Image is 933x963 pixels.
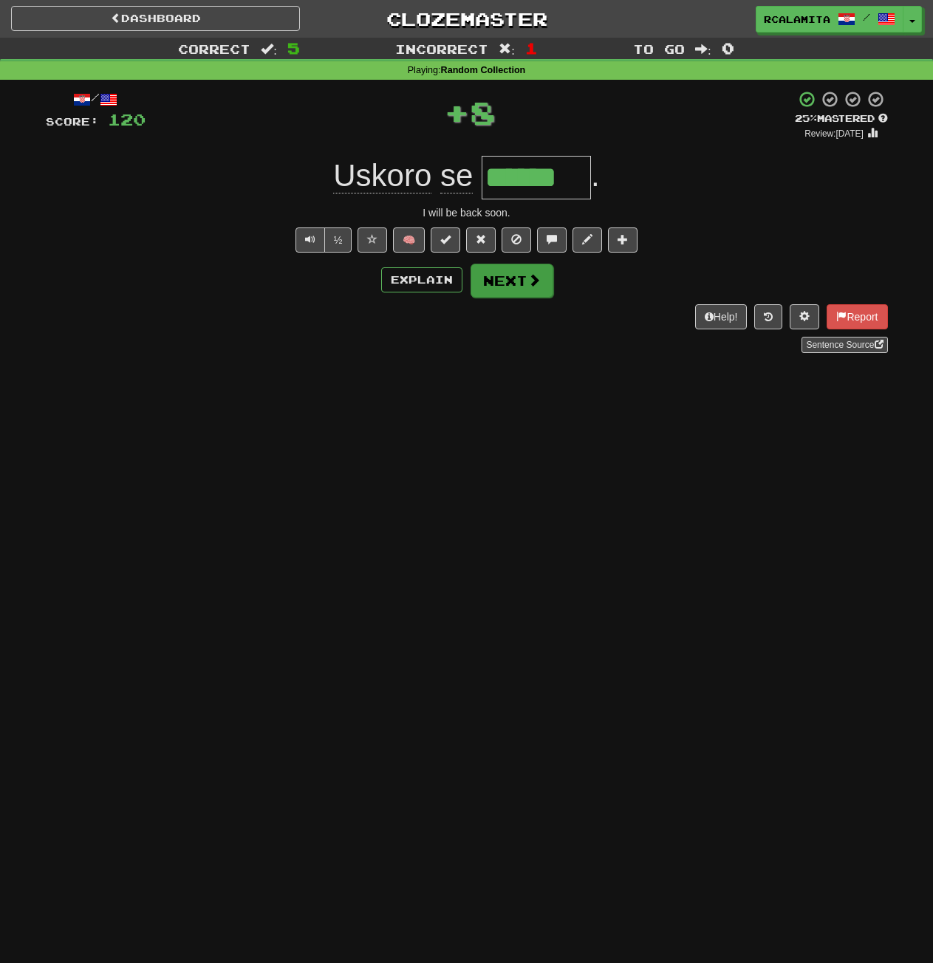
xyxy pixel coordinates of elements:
div: Mastered [795,112,888,126]
button: Add to collection (alt+a) [608,227,638,253]
span: 0 [722,39,734,57]
button: 🧠 [393,227,425,253]
button: Set this sentence to 100% Mastered (alt+m) [431,227,460,253]
span: + [444,90,470,134]
div: I will be back soon. [46,205,888,220]
span: : [695,43,711,55]
span: 25 % [795,112,817,124]
button: Ignore sentence (alt+i) [502,227,531,253]
a: Dashboard [11,6,300,31]
span: . [591,158,600,193]
a: Clozemaster [322,6,611,32]
button: Discuss sentence (alt+u) [537,227,567,253]
button: Next [471,264,553,298]
span: 1 [525,39,538,57]
button: Help! [695,304,748,329]
span: Correct [178,41,250,56]
button: Report [827,304,887,329]
button: Round history (alt+y) [754,304,782,329]
strong: Random Collection [441,65,526,75]
a: Sentence Source [802,337,887,353]
span: 8 [470,94,496,131]
span: To go [633,41,685,56]
button: Explain [381,267,462,292]
button: Play sentence audio (ctl+space) [295,227,325,253]
span: : [499,43,515,55]
span: 5 [287,39,300,57]
span: Score: [46,115,99,128]
span: / [863,12,870,22]
a: rcalamita / [756,6,903,32]
span: : [261,43,277,55]
div: Text-to-speech controls [293,227,352,253]
button: Edit sentence (alt+d) [573,227,602,253]
small: Review: [DATE] [804,128,864,139]
span: se [440,158,473,193]
div: / [46,90,146,109]
span: 120 [108,110,146,128]
button: ½ [324,227,352,253]
span: Incorrect [395,41,488,56]
button: Reset to 0% Mastered (alt+r) [466,227,496,253]
span: rcalamita [764,13,830,26]
button: Favorite sentence (alt+f) [358,227,387,253]
span: Uskoro [333,158,431,193]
